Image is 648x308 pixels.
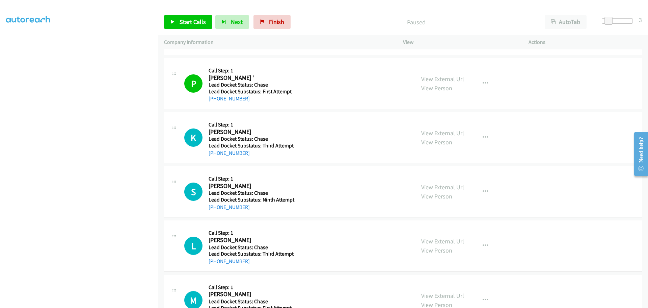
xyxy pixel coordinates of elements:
[209,175,297,182] h5: Call Step: 1
[215,15,249,29] button: Next
[209,136,297,142] h5: Lead Docket Status: Chase
[209,88,297,95] h5: Lead Docket Substatus: First Attempt
[300,18,533,27] p: Paused
[231,18,243,26] span: Next
[209,74,297,82] h2: [PERSON_NAME] '
[209,196,297,203] h5: Lead Docket Substatus: Ninth Attempt
[209,236,297,244] h2: [PERSON_NAME]
[209,150,250,156] a: [PHONE_NUMBER]
[209,121,297,128] h5: Call Step: 1
[209,182,297,190] h2: [PERSON_NAME]
[209,290,297,298] h2: [PERSON_NAME]
[209,284,297,291] h5: Call Step: 1
[421,75,464,83] a: View External Url
[545,15,587,29] button: AutoTab
[421,246,452,254] a: View Person
[209,204,250,210] a: [PHONE_NUMBER]
[184,128,202,147] div: The call is yet to be attempted
[209,230,297,236] h5: Call Step: 1
[269,18,284,26] span: Finish
[184,128,202,147] h1: K
[209,244,297,251] h5: Lead Docket Status: Chase
[184,74,202,93] h1: P
[421,138,452,146] a: View Person
[164,15,212,29] a: Start Calls
[421,84,452,92] a: View Person
[209,251,297,257] h5: Lead Docket Substatus: Third Attempt
[180,18,206,26] span: Start Calls
[639,15,642,24] div: 3
[209,128,297,136] h2: [PERSON_NAME]
[164,38,391,46] p: Company Information
[209,298,297,305] h5: Lead Docket Status: Chase
[421,129,464,137] a: View External Url
[529,38,642,46] p: Actions
[628,127,648,181] iframe: Resource Center
[184,237,202,255] div: The call is yet to be attempted
[209,67,297,74] h5: Call Step: 1
[209,258,250,264] a: [PHONE_NUMBER]
[421,237,464,245] a: View External Url
[209,142,297,149] h5: Lead Docket Substatus: Third Attempt
[184,183,202,201] h1: S
[209,95,250,102] a: [PHONE_NUMBER]
[421,192,452,200] a: View Person
[253,15,291,29] a: Finish
[421,183,464,191] a: View External Url
[421,292,464,300] a: View External Url
[403,38,516,46] p: View
[184,237,202,255] h1: L
[209,81,297,88] h5: Lead Docket Status: Chase
[209,190,297,196] h5: Lead Docket Status: Chase
[184,183,202,201] div: The call is yet to be attempted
